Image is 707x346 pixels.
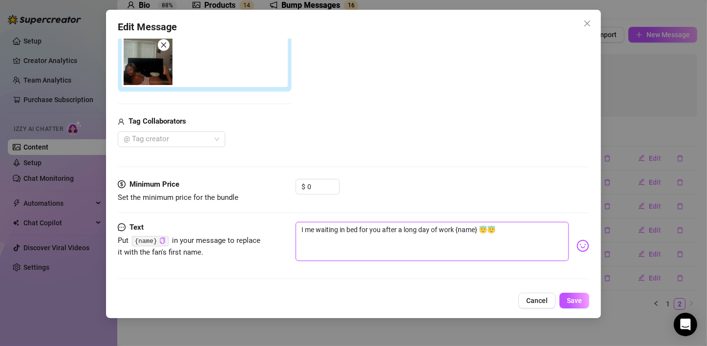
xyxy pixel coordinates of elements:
img: svg%3e [577,239,589,252]
button: Save [559,293,589,308]
span: copy [159,238,166,244]
span: close [583,20,591,27]
span: Save [567,297,582,304]
span: dollar [118,179,126,191]
span: message [118,222,126,234]
div: Open Intercom Messenger [674,313,697,336]
span: Close [579,20,595,27]
span: user [118,116,125,128]
strong: Tag Collaborators [129,117,186,126]
textarea: I me waiting in bed for you after a long day of work {name} 😇😇 [296,222,569,261]
span: close [160,42,167,48]
span: Edit Message [118,20,177,35]
img: media [124,36,172,85]
button: Close [579,16,595,31]
button: Click to Copy [159,237,166,244]
code: {name} [132,236,169,246]
span: Cancel [526,297,548,304]
span: Put in your message to replace it with the fan's first name. [118,236,260,257]
strong: Text [129,223,144,232]
strong: Minimum Price [129,180,179,189]
span: Set the minimum price for the bundle [118,193,238,202]
button: Cancel [518,293,556,308]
